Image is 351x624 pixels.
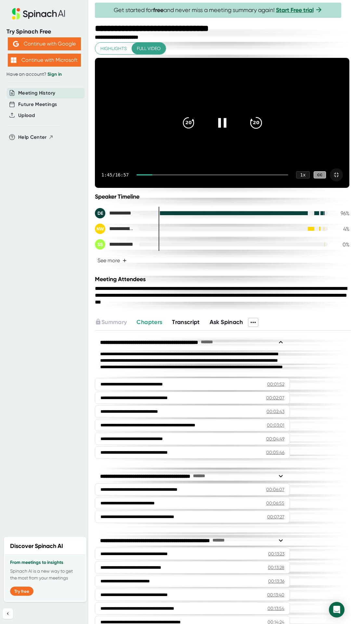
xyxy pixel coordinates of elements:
div: 00:06:07 [266,486,284,493]
a: Sign in [47,71,62,77]
b: free [153,6,163,14]
img: Aehbyd4JwY73AAAAAElFTkSuQmCC [13,41,19,47]
div: 00:13:28 [268,564,284,571]
div: 00:05:46 [266,449,284,456]
div: 00:06:55 [266,500,284,506]
div: 00:03:01 [267,422,284,428]
div: Meeting Attendees [95,276,351,283]
button: Continue with Google [8,37,81,50]
div: 00:13:54 [267,605,284,612]
div: Donna Ellis [95,208,134,218]
div: Sean Schmidt [95,239,134,250]
span: Transcript [172,318,200,326]
div: 1 x [296,171,310,178]
div: 00:13:40 [267,591,284,598]
p: Spinach AI is a new way to get the most from your meetings [10,568,80,581]
button: Ask Spinach [210,318,243,327]
span: Help Center [18,134,47,141]
button: See more+ [95,255,129,266]
div: 0 % [333,241,349,248]
div: 00:13:23 [268,551,284,557]
div: Speaker Timeline [95,193,349,200]
div: DE [95,208,105,218]
div: 00:02:07 [266,395,284,401]
button: Future Meetings [18,101,57,108]
button: Meeting History [18,89,55,97]
button: Summary [95,318,127,327]
button: Chapters [136,318,162,327]
div: Try Spinach Free [6,28,82,35]
span: Get started for and never miss a meeting summary again! [114,6,323,14]
a: Start Free trial [276,6,314,14]
div: NW [95,224,105,234]
div: 00:02:43 [266,408,284,415]
h2: Discover Spinach AI [10,542,63,551]
span: Chapters [136,318,162,326]
button: Collapse sidebar [3,608,13,619]
div: 00:04:49 [266,435,284,442]
button: Transcript [172,318,200,327]
button: Upload [18,112,35,119]
span: Highlights [100,45,127,53]
span: Ask Spinach [210,318,243,326]
div: Have an account? [6,71,82,77]
button: Highlights [95,43,132,55]
div: 00:07:27 [267,513,284,520]
button: Full video [132,43,166,55]
button: Help Center [18,134,54,141]
div: CC [314,171,326,179]
h3: From meetings to insights [10,560,80,565]
div: SS [95,239,105,250]
span: Full video [137,45,161,53]
div: 4 % [333,226,349,232]
button: Try free [10,587,33,596]
div: Open Intercom Messenger [329,602,344,617]
div: 1:45 / 16:57 [101,172,129,177]
span: Summary [101,318,127,326]
div: 96 % [333,210,349,216]
div: 00:01:52 [267,381,284,387]
span: + [123,258,127,263]
div: 00:13:36 [268,578,284,584]
button: Continue with Microsoft [8,54,81,67]
div: Nicole Williams [95,224,134,234]
div: Upgrade to access [95,318,136,327]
